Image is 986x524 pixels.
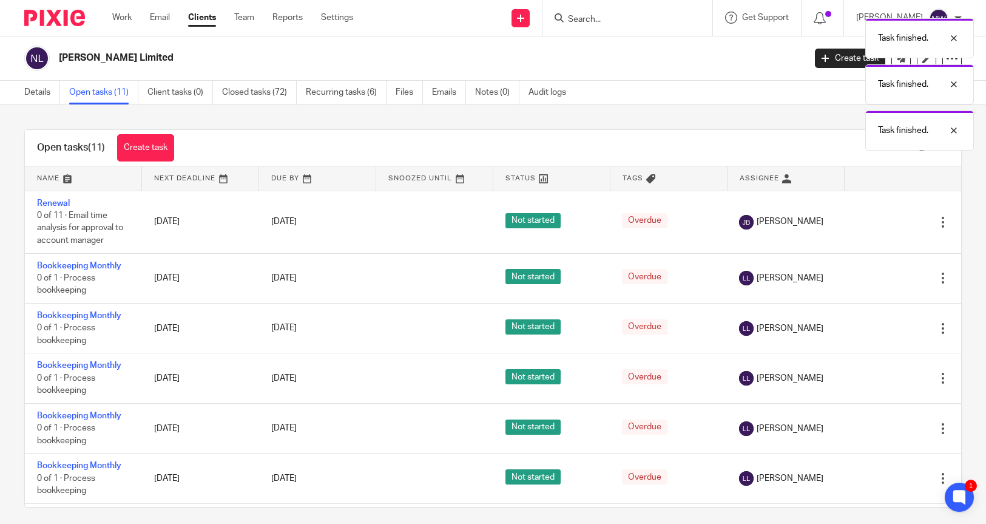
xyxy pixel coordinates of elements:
[234,12,254,24] a: Team
[505,213,561,228] span: Not started
[59,52,649,64] h2: [PERSON_NAME] Limited
[24,81,60,104] a: Details
[271,424,297,433] span: [DATE]
[505,369,561,384] span: Not started
[622,469,667,485] span: Overdue
[622,420,667,435] span: Overdue
[965,480,977,492] div: 1
[739,215,754,230] img: svg%3E
[271,324,297,333] span: [DATE]
[388,175,452,182] span: Snoozed Until
[37,199,70,208] a: Renewal
[188,12,216,24] a: Clients
[142,353,259,403] td: [DATE]
[112,12,132,24] a: Work
[271,217,297,226] span: [DATE]
[37,262,121,270] a: Bookkeeping Monthly
[505,175,536,182] span: Status
[505,319,561,335] span: Not started
[757,423,823,435] span: [PERSON_NAME]
[142,253,259,303] td: [DATE]
[622,213,667,228] span: Overdue
[37,461,121,470] a: Bookkeeping Monthly
[396,81,423,104] a: Files
[271,274,297,282] span: [DATE]
[37,141,105,154] h1: Open tasks
[222,81,297,104] a: Closed tasks (72)
[878,32,928,44] p: Task finished.
[622,319,667,335] span: Overdue
[142,191,259,253] td: [DATE]
[757,272,823,284] span: [PERSON_NAME]
[757,472,823,485] span: [PERSON_NAME]
[37,361,121,370] a: Bookkeeping Monthly
[505,469,561,485] span: Not started
[321,12,353,24] a: Settings
[622,269,667,284] span: Overdue
[69,81,138,104] a: Open tasks (11)
[623,175,643,182] span: Tags
[37,424,95,446] span: 0 of 1 · Process bookkeeping
[88,143,105,152] span: (11)
[37,311,121,320] a: Bookkeeping Monthly
[757,216,823,228] span: [PERSON_NAME]
[147,81,213,104] a: Client tasks (0)
[142,454,259,503] td: [DATE]
[739,271,754,285] img: svg%3E
[878,78,928,90] p: Task finished.
[505,269,561,284] span: Not started
[117,134,174,162] a: Create task
[757,372,823,384] span: [PERSON_NAME]
[37,374,95,395] span: 0 of 1 · Process bookkeeping
[142,304,259,353] td: [DATE]
[929,9,948,28] img: svg%3E
[142,403,259,453] td: [DATE]
[739,321,754,336] img: svg%3E
[37,474,95,495] span: 0 of 1 · Process bookkeeping
[150,12,170,24] a: Email
[739,421,754,436] img: svg%3E
[505,420,561,435] span: Not started
[739,471,754,486] img: svg%3E
[37,324,95,345] span: 0 of 1 · Process bookkeeping
[24,10,85,26] img: Pixie
[37,274,95,295] span: 0 of 1 · Process bookkeeping
[432,81,466,104] a: Emails
[37,211,123,245] span: 0 of 11 · Email time analysis for approval to account manager
[272,12,303,24] a: Reports
[475,81,519,104] a: Notes (0)
[739,371,754,386] img: svg%3E
[878,124,928,137] p: Task finished.
[37,412,121,420] a: Bookkeeping Monthly
[271,474,297,483] span: [DATE]
[24,46,50,71] img: svg%3E
[306,81,387,104] a: Recurring tasks (6)
[757,322,823,335] span: [PERSON_NAME]
[271,374,297,383] span: [DATE]
[622,369,667,384] span: Overdue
